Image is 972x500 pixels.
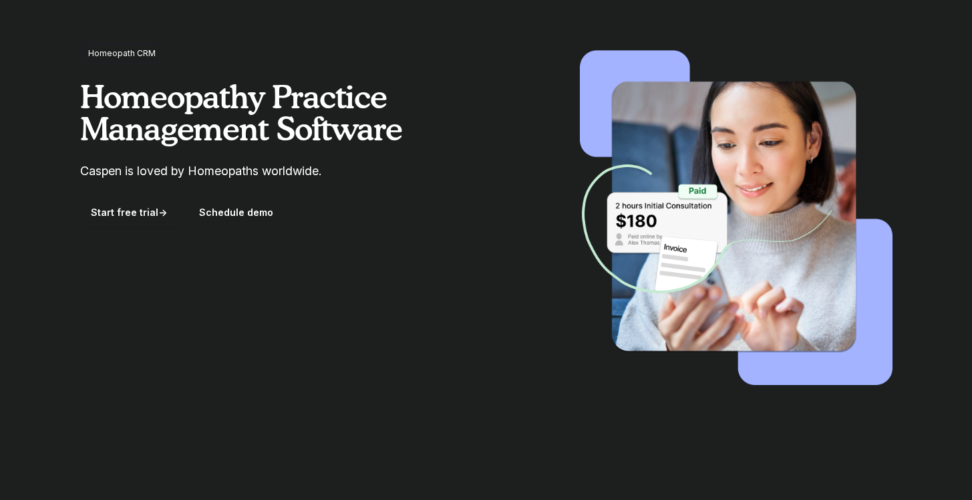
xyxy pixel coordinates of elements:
[158,207,167,218] span: →
[80,43,164,64] span: Homeopath CRM
[199,207,273,218] span: Schedule demo
[80,160,559,182] p: Caspen is loved by Homeopaths worldwide.
[188,198,284,227] a: Schedule demo
[80,198,178,227] a: Start free trial
[80,80,559,144] h1: Homeopathy Practice Management Software
[580,43,892,390] img: homeopath.png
